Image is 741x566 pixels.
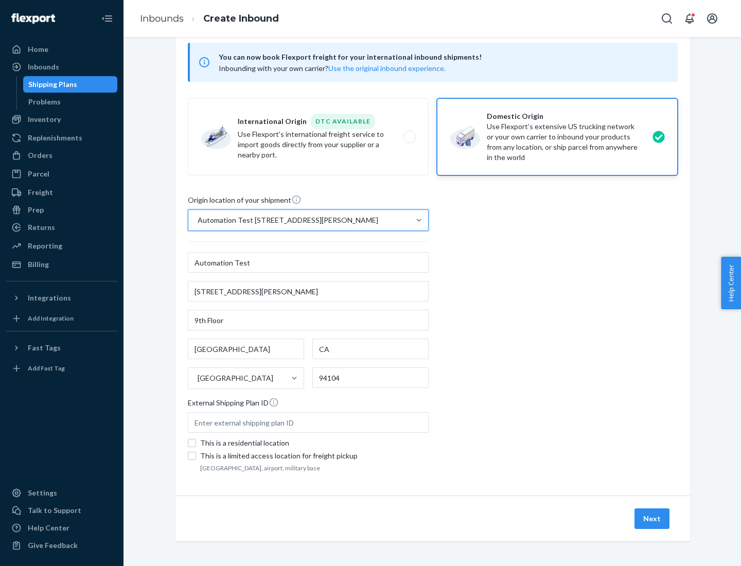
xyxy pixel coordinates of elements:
div: Returns [28,222,55,233]
footer: [GEOGRAPHIC_DATA], airport, military base [200,464,429,472]
a: Create Inbound [203,13,279,24]
button: Close Navigation [97,8,117,29]
button: Open Search Box [657,8,677,29]
span: Origin location of your shipment [188,194,302,209]
a: Prep [6,202,117,218]
a: Home [6,41,117,58]
a: Add Fast Tag [6,360,117,377]
img: Flexport logo [11,13,55,24]
input: Enter external shipping plan ID [188,412,429,433]
a: Freight [6,184,117,201]
button: Open notifications [679,8,700,29]
div: Prep [28,205,44,215]
div: Integrations [28,293,71,303]
button: Use the original inbound experience. [328,63,446,74]
div: Automation Test [STREET_ADDRESS][PERSON_NAME] [198,215,378,225]
button: Next [634,508,669,529]
input: First & Last Name [188,252,429,273]
a: Billing [6,256,117,273]
div: Shipping Plans [28,79,77,90]
div: Add Integration [28,314,74,323]
input: City [188,339,304,359]
div: Home [28,44,48,55]
div: This is a limited access location for freight pickup [200,451,429,461]
div: Give Feedback [28,540,78,551]
div: This is a residential location [200,438,429,448]
a: Inbounds [6,59,117,75]
a: Inventory [6,111,117,128]
div: Help Center [28,523,69,533]
div: Problems [28,97,61,107]
button: Integrations [6,290,117,306]
span: Inbounding with your own carrier? [219,64,446,73]
div: Reporting [28,241,62,251]
a: Help Center [6,520,117,536]
a: Orders [6,147,117,164]
div: Inventory [28,114,61,125]
button: Open account menu [702,8,722,29]
input: Street Address [188,281,429,302]
a: Shipping Plans [23,76,118,93]
input: ZIP Code [312,367,429,388]
a: Add Integration [6,310,117,327]
button: Give Feedback [6,537,117,554]
div: Orders [28,150,52,161]
div: Settings [28,488,57,498]
div: Inbounds [28,62,59,72]
input: Street Address 2 (Optional) [188,310,429,330]
input: This is a residential location [188,439,196,447]
input: State [312,339,429,359]
div: Freight [28,187,53,198]
a: Talk to Support [6,502,117,519]
a: Settings [6,485,117,501]
button: Fast Tags [6,340,117,356]
div: Replenishments [28,133,82,143]
a: Parcel [6,166,117,182]
div: Add Fast Tag [28,364,65,373]
a: Returns [6,219,117,236]
span: External Shipping Plan ID [188,397,279,412]
div: Parcel [28,169,49,179]
a: Inbounds [140,13,184,24]
div: Talk to Support [28,505,81,516]
div: Billing [28,259,49,270]
span: You can now book Flexport freight for your international inbound shipments! [219,51,665,63]
button: Help Center [721,257,741,309]
input: This is a limited access location for freight pickup [188,452,196,460]
div: [GEOGRAPHIC_DATA] [198,373,273,383]
input: [GEOGRAPHIC_DATA] [197,373,198,383]
ol: breadcrumbs [132,4,287,34]
a: Problems [23,94,118,110]
div: Fast Tags [28,343,61,353]
a: Replenishments [6,130,117,146]
a: Reporting [6,238,117,254]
